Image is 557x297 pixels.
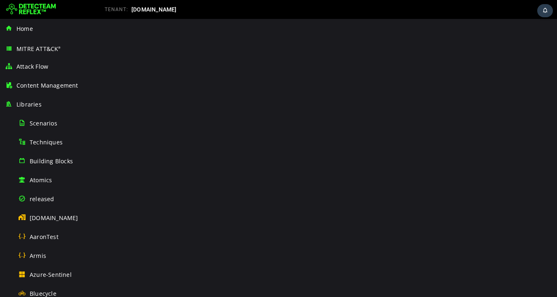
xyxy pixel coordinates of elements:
span: Scenarios [30,119,57,127]
span: AaronTest [30,233,59,241]
span: [DOMAIN_NAME] [30,214,78,222]
span: [DOMAIN_NAME] [131,6,177,13]
img: Detecteam logo [6,3,56,16]
span: Techniques [30,138,63,146]
span: Atomics [30,176,52,184]
span: Attack Flow [16,63,48,70]
sup: ® [58,46,61,49]
div: Task Notifications [537,4,553,17]
span: released [30,195,54,203]
span: Home [16,25,33,32]
span: Azure-Sentinel [30,271,72,278]
span: Content Management [16,81,78,89]
span: MITRE ATT&CK [16,45,61,53]
span: TENANT: [105,7,128,12]
span: Armis [30,252,46,260]
span: Building Blocks [30,157,73,165]
span: Libraries [16,100,42,108]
